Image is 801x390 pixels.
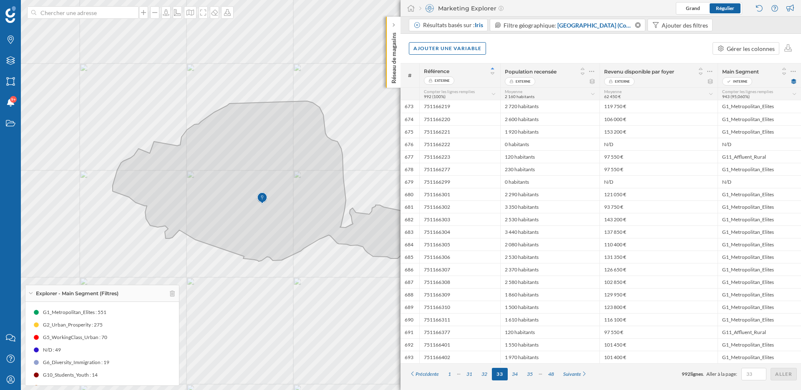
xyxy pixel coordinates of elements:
img: Marker [257,190,267,207]
div: N/D [718,175,801,188]
div: G1_Metropolitan_Elites [718,338,801,351]
div: 751166402 [419,351,500,363]
div: 126 650 € [599,263,718,276]
div: 1 610 habitants [500,313,599,326]
span: 992 (100%) [424,94,446,99]
span: 677 [405,154,413,160]
div: 102 850 € [599,276,718,288]
div: 1 920 habitants [500,125,599,138]
div: Marketing Explorer [419,4,504,13]
div: 751166310 [419,301,500,313]
img: Logo Geoblink [5,6,16,23]
div: 751166222 [419,138,500,150]
div: G1_Metropolitan_Elites [718,213,801,225]
div: G1_Metropolitan_Elites [718,288,801,301]
div: 751166303 [419,213,500,225]
div: 97 550 € [599,163,718,175]
div: 751166219 [419,100,500,113]
span: 682 [405,216,413,223]
div: 101 400 € [599,351,718,363]
span: Régulier [716,5,734,11]
span: 686 [405,266,413,273]
span: 684 [405,241,413,248]
span: Externe [516,77,531,86]
span: G10_Students_Youth : 14 [43,371,98,379]
div: G1_Metropolitan_Elites [718,313,801,326]
span: Filtre géographique: [504,22,556,29]
span: 678 [405,166,413,173]
div: G11_Affluent_Rural [718,150,801,163]
div: 120 habitants [500,150,599,163]
div: 751166309 [419,288,500,301]
span: Externe [435,76,450,85]
div: 153 200 € [599,125,718,138]
div: G1_Metropolitan_Elites [718,200,801,213]
span: Main Segment [722,68,759,75]
span: . [703,371,704,377]
span: Population recensée [505,68,557,75]
div: Gérer les colonnes [727,44,775,53]
span: lignes [690,371,703,377]
span: Référence [424,68,449,74]
div: 751166220 [419,113,500,125]
div: 106 000 € [599,113,718,125]
span: Grand [686,5,700,11]
input: 33 [744,370,764,378]
span: G2_Urban_Prosperity : 275 [43,321,103,329]
div: G1_Metropolitan_Elites [718,238,801,251]
div: 110 400 € [599,238,718,251]
span: Compter les lignes remplies [424,89,475,94]
div: 119 750 € [599,100,718,113]
div: 2 580 habitants [500,276,599,288]
span: Externe [615,77,630,86]
span: Explorer - Main Segment (Filtres) [36,290,118,297]
div: 97 550 € [599,326,718,338]
div: N/D [599,138,718,150]
div: G1_Metropolitan_Elites [718,351,801,363]
div: 2 720 habitants [500,100,599,113]
div: 751166311 [419,313,500,326]
span: N/D : 49 [43,346,61,354]
p: Réseau de magasins [390,29,398,84]
div: G1_Metropolitan_Elites [718,276,801,288]
span: # [405,72,415,79]
div: 751166304 [419,225,500,238]
div: 1 860 habitants [500,288,599,301]
div: 751166221 [419,125,500,138]
div: 1 970 habitants [500,351,599,363]
div: G1_Metropolitan_Elites [718,188,801,200]
div: G1_Metropolitan_Elites [718,125,801,138]
div: 123 800 € [599,301,718,313]
div: 751166301 [419,188,500,200]
div: 93 750 € [599,200,718,213]
div: G1_Metropolitan_Elites [718,113,801,125]
div: 3 440 habitants [500,225,599,238]
span: 688 [405,291,413,298]
span: Interne [733,77,748,86]
span: G1_Metropolitan_Elites : 551 [43,308,106,317]
span: 689 [405,304,413,311]
span: 683 [405,229,413,236]
div: 751166305 [419,238,500,251]
div: G1_Metropolitan_Elites [718,163,801,175]
div: 97 550 € [599,150,718,163]
div: 751166299 [419,175,500,188]
div: G1_Metropolitan_Elites [718,251,801,263]
div: 129 950 € [599,288,718,301]
div: Ajouter des filtres [662,21,708,30]
div: 0 habitants [500,138,599,150]
span: Moyenne [505,89,522,94]
span: 681 [405,204,413,210]
div: 116 100 € [599,313,718,326]
img: explorer.svg [426,4,434,13]
div: G1_Metropolitan_Elites [718,100,801,113]
span: 685 [405,254,413,261]
span: Moyenne [604,89,622,94]
span: 693 [405,354,413,361]
div: 2 530 habitants [500,251,599,263]
span: 2 160 habitants [505,94,534,99]
span: 690 [405,317,413,323]
div: 101 450 € [599,338,718,351]
span: 687 [405,279,413,286]
div: 121 050 € [599,188,718,200]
